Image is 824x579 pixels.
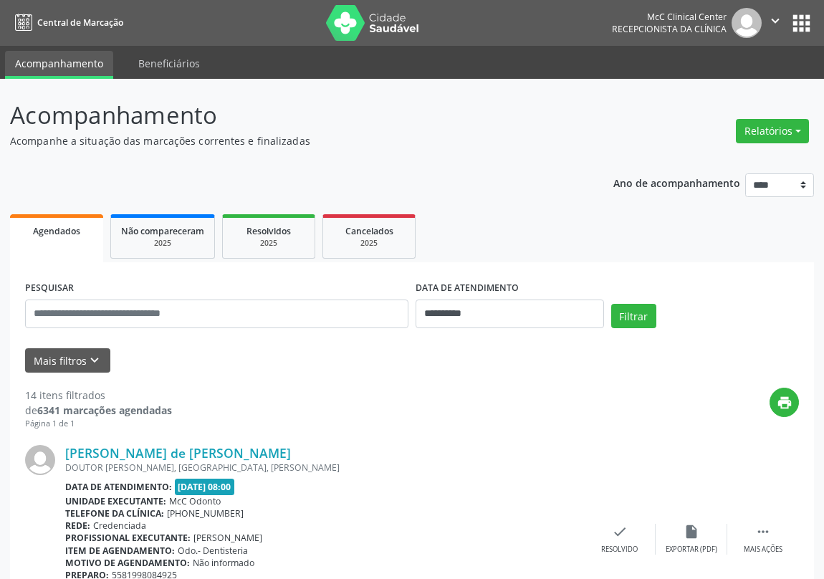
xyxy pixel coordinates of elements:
button: apps [789,11,814,36]
span: [PERSON_NAME] [193,532,262,544]
span: Agendados [33,225,80,237]
div: Resolvido [601,545,638,555]
span: Recepcionista da clínica [612,23,727,35]
button: Filtrar [611,304,656,328]
span: Credenciada [93,520,146,532]
div: Exportar (PDF) [666,545,717,555]
i: insert_drive_file [684,524,699,540]
p: Ano de acompanhamento [613,173,740,191]
b: Profissional executante: [65,532,191,544]
div: 2025 [121,238,204,249]
span: Cancelados [345,225,393,237]
b: Data de atendimento: [65,481,172,493]
div: 2025 [233,238,305,249]
b: Unidade executante: [65,495,166,507]
button:  [762,8,789,38]
a: [PERSON_NAME] de [PERSON_NAME] [65,445,291,461]
i: keyboard_arrow_down [87,353,102,368]
a: Central de Marcação [10,11,123,34]
b: Telefone da clínica: [65,507,164,520]
b: Motivo de agendamento: [65,557,190,569]
i: check [612,524,628,540]
div: Página 1 de 1 [25,418,172,430]
button: print [770,388,799,417]
div: 14 itens filtrados [25,388,172,403]
span: McC Odonto [169,495,221,507]
span: Não compareceram [121,225,204,237]
span: Resolvidos [246,225,291,237]
p: Acompanhamento [10,97,573,133]
span: [DATE] 08:00 [175,479,235,495]
b: Item de agendamento: [65,545,175,557]
div: McC Clinical Center [612,11,727,23]
img: img [732,8,762,38]
a: Beneficiários [128,51,210,76]
i:  [755,524,771,540]
i:  [767,13,783,29]
button: Relatórios [736,119,809,143]
span: Não informado [193,557,254,569]
span: [PHONE_NUMBER] [167,507,244,520]
div: DOUTOR [PERSON_NAME], [GEOGRAPHIC_DATA], [PERSON_NAME] [65,461,584,474]
label: PESQUISAR [25,277,74,300]
p: Acompanhe a situação das marcações correntes e finalizadas [10,133,573,148]
img: img [25,445,55,475]
label: DATA DE ATENDIMENTO [416,277,519,300]
div: 2025 [333,238,405,249]
i: print [777,395,792,411]
div: Mais ações [744,545,782,555]
span: Central de Marcação [37,16,123,29]
button: Mais filtroskeyboard_arrow_down [25,348,110,373]
b: Rede: [65,520,90,532]
span: Odo.- Dentisteria [178,545,248,557]
div: de [25,403,172,418]
strong: 6341 marcações agendadas [37,403,172,417]
a: Acompanhamento [5,51,113,79]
